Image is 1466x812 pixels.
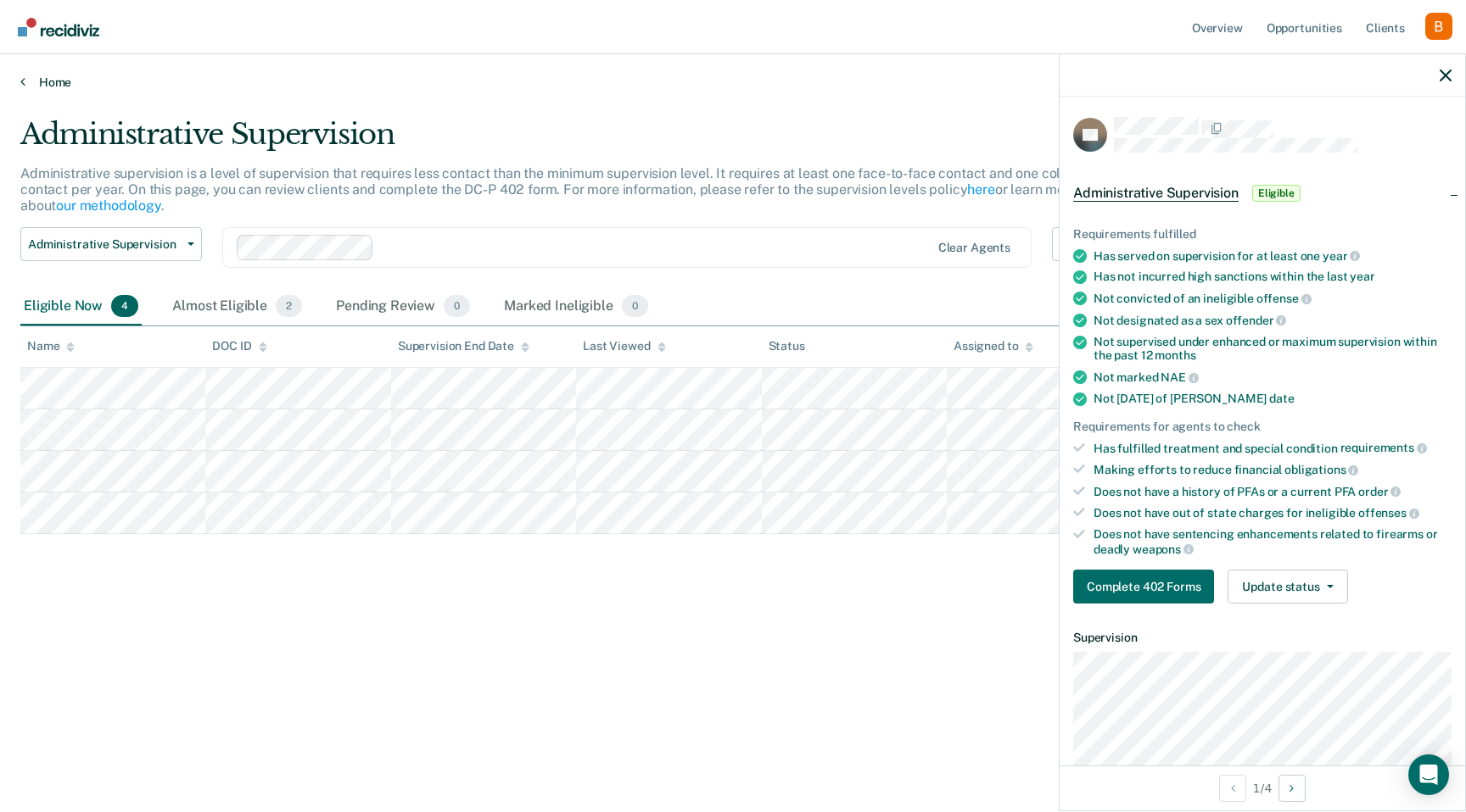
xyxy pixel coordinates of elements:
div: Requirements fulfilled [1073,227,1452,242]
div: Not [DATE] of [PERSON_NAME] [1094,392,1452,406]
span: Eligible [1252,185,1301,202]
span: year [1350,270,1374,283]
div: DOC ID [212,339,266,353]
span: 0 [622,295,648,317]
div: Clear agents [938,241,1010,255]
div: Not marked [1094,370,1452,385]
button: Update status [1228,570,1347,603]
div: Almost Eligible [169,288,305,325]
a: our methodology [56,197,161,214]
button: Next Opportunity [1279,775,1306,802]
span: 0 [444,295,470,317]
span: NAE [1161,370,1198,384]
div: Has served on supervision for at least one [1094,248,1452,264]
div: Administrative Supervision [20,117,1120,165]
span: requirements [1340,441,1427,454]
span: date [1269,392,1294,405]
button: Complete 402 Forms [1073,570,1214,603]
span: offense [1256,292,1312,305]
a: here [967,181,994,197]
div: Has not incurred high sanctions within the last [1094,270,1452,284]
div: Assigned to [954,339,1033,353]
a: Navigate to form link [1073,570,1221,603]
div: Name [27,339,75,353]
div: Supervision End Date [398,339,529,353]
div: Does not have out of state charges for ineligible [1094,505,1452,520]
a: Home [20,75,1446,90]
span: year [1323,249,1360,263]
span: Administrative Supervision [1073,185,1239,202]
div: Does not have a history of PFAs or a current PFA order [1094,484,1452,499]
div: Marked Ineligible [501,288,652,325]
div: Does not have sentencing enhancements related to firearms or deadly [1094,527,1452,556]
div: 1 / 4 [1060,765,1465,810]
div: Last Viewed [583,339,665,353]
div: Not designated as a sex [1094,313,1452,328]
span: weapons [1133,542,1194,556]
button: Profile dropdown button [1425,13,1452,40]
div: Not supervised under enhanced or maximum supervision within the past 12 [1094,335,1452,364]
div: Open Intercom Messenger [1408,754,1449,795]
span: offender [1226,314,1287,327]
button: Previous Opportunity [1219,775,1246,802]
span: obligations [1284,463,1358,476]
span: Administrative Supervision [28,237,181,252]
div: Not convicted of an ineligible [1094,291,1452,306]
div: Status [769,339,805,353]
div: Pending Review [333,288,473,325]
span: offenses [1358,506,1419,520]
dt: Supervision [1073,631,1452,645]
div: Has fulfilled treatment and special condition [1094,441,1452,456]
img: Recidiviz [18,18,99,36]
p: Administrative supervision is a level of supervision that requires less contact than the minimum ... [20,165,1101,214]
div: Administrative SupervisionEligible [1060,166,1465,220]
span: months [1155,348,1195,362]
span: 4 [111,295,138,317]
div: Making efforts to reduce financial [1094,462,1452,477]
span: 2 [276,295,302,317]
div: Requirements for agents to check [1073,420,1452,434]
div: Eligible Now [20,288,142,325]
